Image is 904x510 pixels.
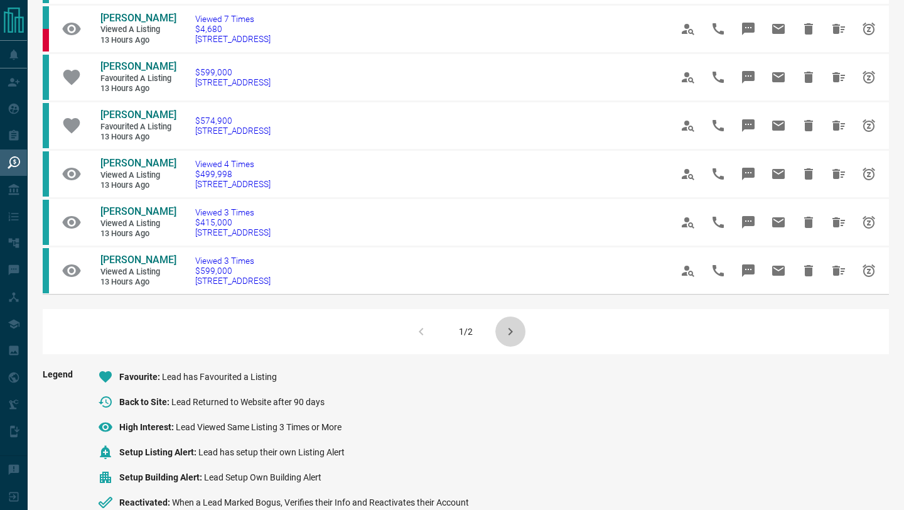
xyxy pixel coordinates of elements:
span: Call [703,256,733,286]
span: Hide [794,256,824,286]
a: Viewed 3 Times$415,000[STREET_ADDRESS] [195,207,271,237]
span: Lead Setup Own Building Alert [204,472,321,482]
span: Viewed a Listing [100,219,176,229]
span: 13 hours ago [100,35,176,46]
span: Hide All from Lily Fan [824,111,854,141]
span: [STREET_ADDRESS] [195,126,271,136]
span: $415,000 [195,217,271,227]
span: View Profile [673,111,703,141]
a: [PERSON_NAME] [100,254,176,267]
span: Hide All from Lily Fan [824,62,854,92]
span: Lead has setup their own Listing Alert [198,447,345,457]
span: Email [763,207,794,237]
span: View Profile [673,62,703,92]
span: View Profile [673,207,703,237]
span: $4,680 [195,24,271,34]
span: 13 hours ago [100,132,176,143]
span: Email [763,111,794,141]
span: Reactivated [119,497,172,507]
a: [PERSON_NAME] [100,157,176,170]
span: Hide [794,14,824,44]
span: [PERSON_NAME] [100,12,176,24]
span: Message [733,111,763,141]
span: 13 hours ago [100,229,176,239]
span: Message [733,62,763,92]
span: Viewed 4 Times [195,159,271,169]
div: condos.ca [43,200,49,245]
span: [PERSON_NAME] [100,60,176,72]
span: View Profile [673,256,703,286]
span: [PERSON_NAME] [100,157,176,169]
span: Viewed a Listing [100,267,176,278]
a: Viewed 7 Times$4,680[STREET_ADDRESS] [195,14,271,44]
a: $599,000[STREET_ADDRESS] [195,67,271,87]
span: $499,998 [195,169,271,179]
a: [PERSON_NAME] [100,12,176,25]
span: Lead Returned to Website after 90 days [171,397,325,407]
span: Call [703,111,733,141]
span: Snooze [854,256,884,286]
div: 1/2 [459,327,473,337]
span: $574,900 [195,116,271,126]
span: Email [763,159,794,189]
span: [PERSON_NAME] [100,205,176,217]
span: $599,000 [195,266,271,276]
span: Hide All from Lily Fan [824,159,854,189]
span: Hide [794,62,824,92]
span: Back to Site [119,397,171,407]
div: condos.ca [43,103,49,148]
span: Viewed 3 Times [195,256,271,266]
a: [PERSON_NAME] [100,205,176,219]
span: [STREET_ADDRESS] [195,34,271,44]
span: Snooze [854,111,884,141]
div: condos.ca [43,248,49,293]
span: Hide [794,111,824,141]
span: Hide All from Benjamin Rubinoff [824,14,854,44]
span: Favourited a Listing [100,73,176,84]
span: Call [703,159,733,189]
a: [PERSON_NAME] [100,60,176,73]
span: Viewed a Listing [100,24,176,35]
a: Viewed 4 Times$499,998[STREET_ADDRESS] [195,159,271,189]
div: condos.ca [43,6,49,29]
span: Lead has Favourited a Listing [162,372,277,382]
span: Hide All from Lily Fan [824,207,854,237]
div: condos.ca [43,151,49,197]
div: condos.ca [43,55,49,100]
span: Message [733,207,763,237]
span: [STREET_ADDRESS] [195,77,271,87]
span: Snooze [854,207,884,237]
span: Snooze [854,14,884,44]
a: [PERSON_NAME] [100,109,176,122]
span: Lead Viewed Same Listing 3 Times or More [176,422,342,432]
span: [PERSON_NAME] [100,254,176,266]
span: Email [763,62,794,92]
span: Viewed 7 Times [195,14,271,24]
span: Call [703,62,733,92]
span: Favourite [119,372,162,382]
span: View Profile [673,14,703,44]
span: Call [703,14,733,44]
span: Favourited a Listing [100,122,176,133]
span: 13 hours ago [100,180,176,191]
span: High Interest [119,422,176,432]
span: Call [703,207,733,237]
span: [STREET_ADDRESS] [195,179,271,189]
span: Email [763,256,794,286]
span: Setup Building Alert [119,472,204,482]
span: $599,000 [195,67,271,77]
span: [STREET_ADDRESS] [195,227,271,237]
span: Snooze [854,62,884,92]
span: Viewed 3 Times [195,207,271,217]
span: Hide [794,159,824,189]
span: [STREET_ADDRESS] [195,276,271,286]
a: $574,900[STREET_ADDRESS] [195,116,271,136]
span: View Profile [673,159,703,189]
span: Hide All from Lily Fan [824,256,854,286]
span: 13 hours ago [100,84,176,94]
span: Message [733,256,763,286]
span: [PERSON_NAME] [100,109,176,121]
span: Snooze [854,159,884,189]
a: Viewed 3 Times$599,000[STREET_ADDRESS] [195,256,271,286]
span: Hide [794,207,824,237]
